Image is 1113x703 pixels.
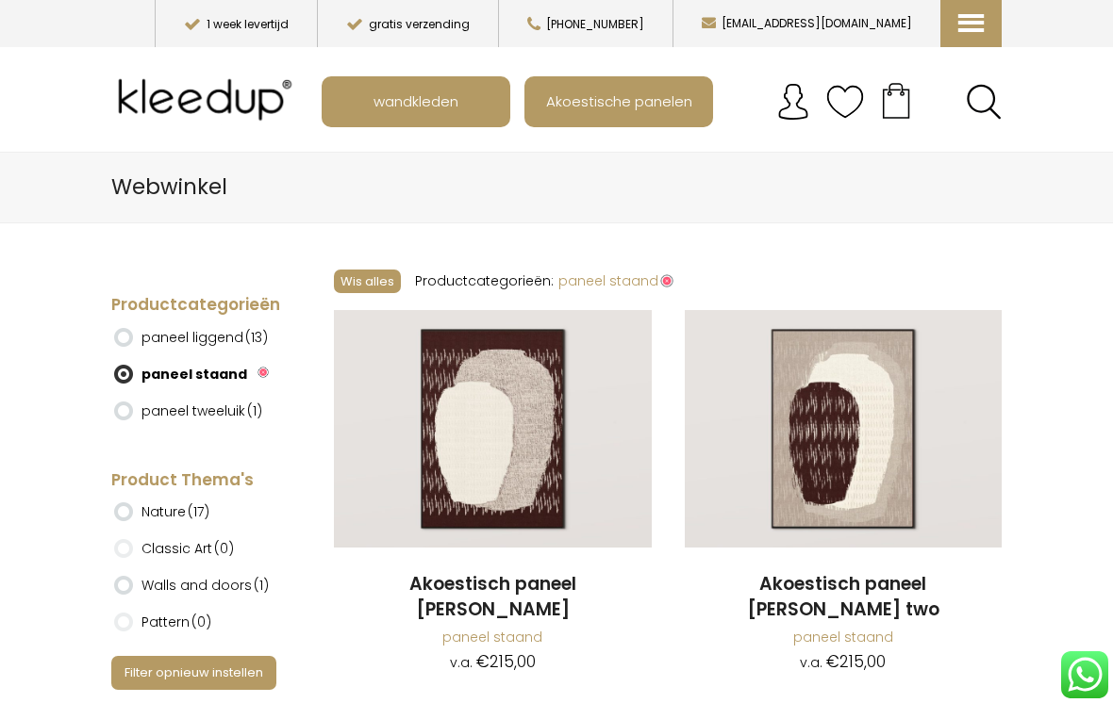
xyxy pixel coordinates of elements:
span: Webwinkel [111,172,227,202]
span: (1) [254,576,269,595]
a: paneel staand [558,271,673,290]
span: (17) [188,502,209,521]
span: (0) [191,613,211,631]
a: paneel staand [442,628,542,646]
a: paneel staand [793,628,893,646]
img: Verwijderen [257,367,269,378]
span: v.a. [450,653,473,672]
h4: Productcategorieën [111,294,290,317]
h4: Product Thema's [111,469,290,492]
a: Search [966,84,1002,120]
a: Akoestische panelen [526,78,711,125]
span: (1) [247,401,262,420]
label: paneel tweeluik [141,395,262,427]
span: wandkleden [363,83,469,119]
img: account.svg [774,83,812,121]
span: (0) [214,539,234,558]
img: Akoestisch Paneel Vase Brown [334,310,652,548]
button: Wis alles [334,270,401,293]
label: Classic Art [141,532,234,564]
label: paneel liggend [141,321,268,353]
span: (13) [245,328,268,347]
bdi: 215,00 [476,650,536,673]
label: Pattern [141,606,211,638]
bdi: 215,00 [826,650,886,673]
nav: Main menu [322,76,1016,127]
span: € [826,650,839,673]
li: Productcategorieën: [415,266,554,296]
label: Walls and doors [141,569,269,601]
span: v.a. [800,653,822,672]
img: verlanglijstje.svg [826,83,864,121]
button: Filter opnieuw instellen [111,656,276,689]
img: Kleedup [111,62,306,138]
label: paneel staand [141,358,247,390]
a: Akoestisch paneel [PERSON_NAME] [334,572,652,622]
a: Your cart [864,76,928,123]
label: Nature [141,496,209,528]
a: Akoestisch paneel [PERSON_NAME] two [685,572,1003,622]
span: € [476,650,490,673]
span: Akoestische panelen [536,83,703,119]
img: Akoestisch Paneel Vase Brown Two [685,310,1003,548]
a: wandkleden [324,78,508,125]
